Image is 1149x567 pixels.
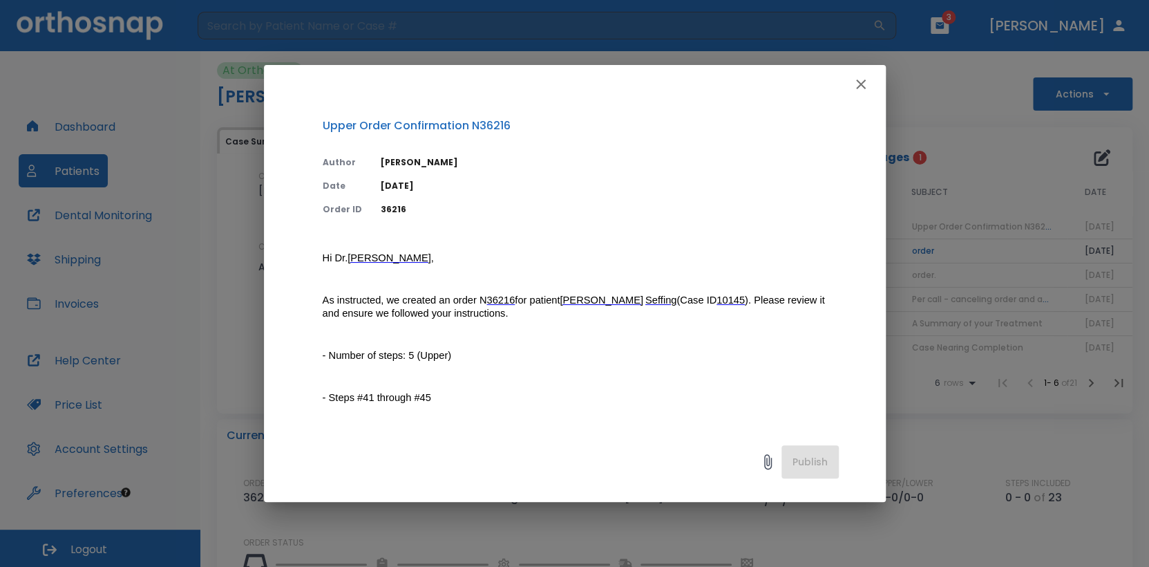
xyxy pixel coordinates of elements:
p: [PERSON_NAME] [381,156,839,169]
span: [PERSON_NAME] [348,252,431,263]
p: Upper Order Confirmation N36216 [323,118,839,134]
span: - Number of steps: 5 (Upper) [323,350,452,361]
a: [PERSON_NAME] [348,252,431,264]
span: As instructed, we created an order N [323,295,487,306]
span: , [431,252,434,263]
p: Author [323,156,364,169]
p: [DATE] [381,180,839,192]
span: 10145 [716,295,745,306]
p: Date [323,180,364,192]
a: 10145 [716,295,745,306]
p: Order ID [323,203,364,216]
a: 36216 [486,295,515,306]
span: (Case ID [676,295,716,306]
span: [PERSON_NAME] [560,295,643,306]
span: Seffing [645,295,676,306]
span: - Steps #41 through #45 [323,392,431,403]
a: Seffing [645,295,676,306]
span: 36216 [486,295,515,306]
a: [PERSON_NAME] [560,295,643,306]
span: for patient [515,295,560,306]
span: Hi Dr. [323,252,348,263]
p: 36216 [381,203,839,216]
